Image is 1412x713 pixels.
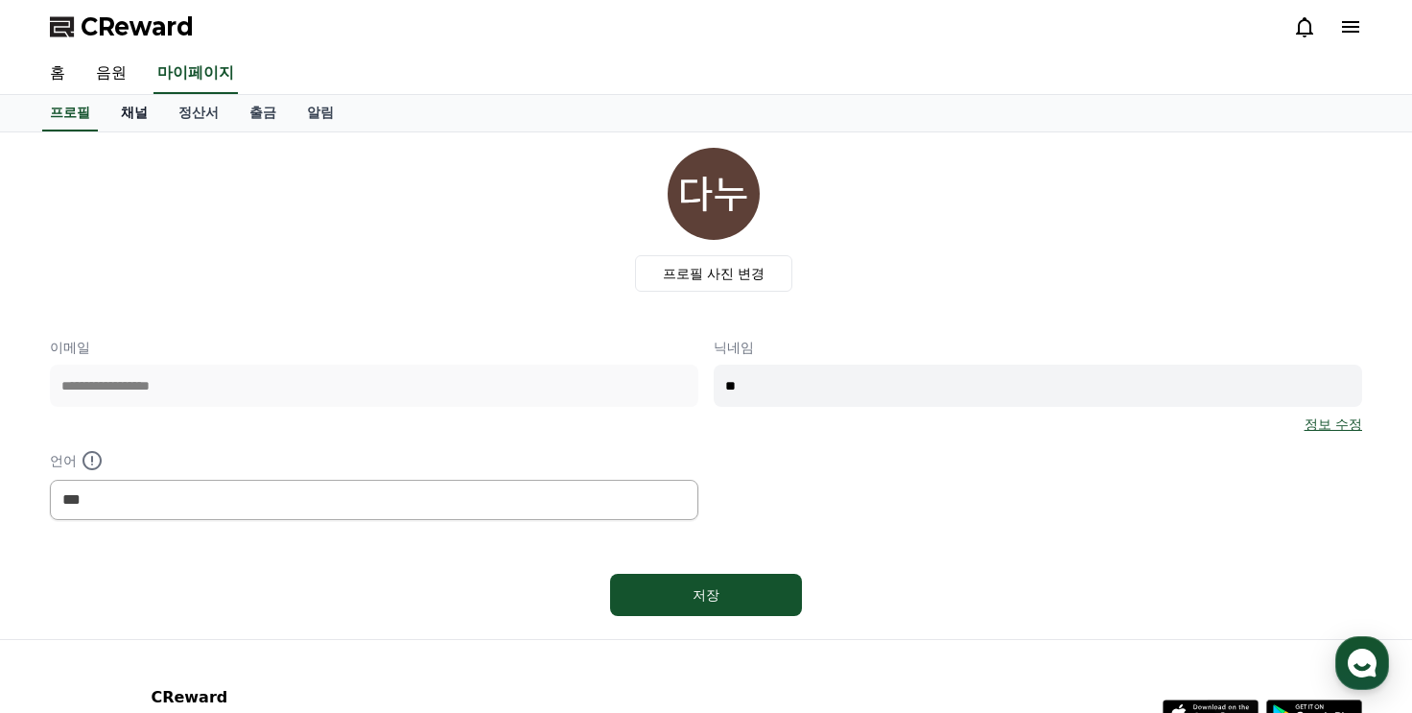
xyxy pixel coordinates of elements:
button: 저장 [610,574,802,616]
span: 홈 [60,582,72,598]
a: 채널 [106,95,163,131]
span: 설정 [296,582,319,598]
span: CReward [81,12,194,42]
a: 정산서 [163,95,234,131]
a: CReward [50,12,194,42]
img: profile_image [668,148,760,240]
a: 프로필 [42,95,98,131]
p: 이메일 [50,338,698,357]
a: 알림 [292,95,349,131]
a: 정보 수정 [1305,415,1362,434]
p: 언어 [50,449,698,472]
span: 대화 [176,583,199,599]
a: 출금 [234,95,292,131]
a: 설정 [247,554,368,602]
a: 마이페이지 [153,54,238,94]
p: 닉네임 [714,338,1362,357]
a: 음원 [81,54,142,94]
a: 홈 [6,554,127,602]
div: 저장 [648,585,764,605]
p: CReward [151,686,385,709]
a: 대화 [127,554,247,602]
a: 홈 [35,54,81,94]
label: 프로필 사진 변경 [635,255,793,292]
